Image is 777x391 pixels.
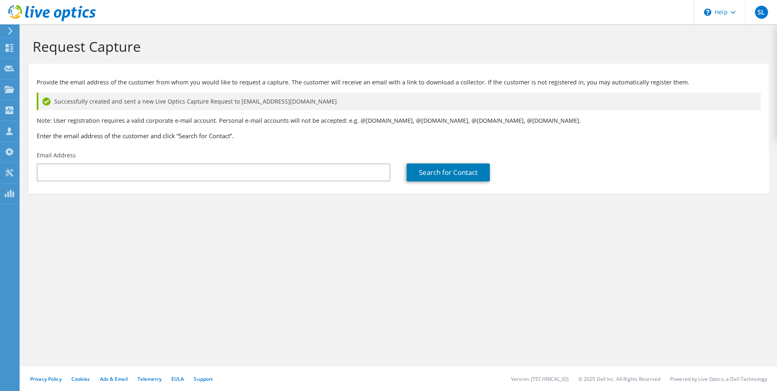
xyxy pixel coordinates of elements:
[37,116,761,125] p: Note: User registration requires a valid corporate e-mail account. Personal e-mail accounts will ...
[407,163,490,181] a: Search for Contact
[30,376,62,382] a: Privacy Policy
[37,131,761,140] h3: Enter the email address of the customer and click “Search for Contact”.
[194,376,213,382] a: Support
[137,376,162,382] a: Telemetry
[171,376,184,382] a: EULA
[37,78,761,87] p: Provide the email address of the customer from whom you would like to request a capture. The cust...
[578,376,660,382] li: © 2025 Dell Inc. All Rights Reserved
[511,376,569,382] li: Version: [TECHNICAL_ID]
[670,376,767,382] li: Powered by Live Optics, a Dell Technology
[704,9,711,16] svg: \n
[37,151,76,159] label: Email Address
[33,38,761,55] h1: Request Capture
[100,376,128,382] a: Ads & Email
[755,6,768,19] span: SL
[71,376,90,382] a: Cookies
[54,97,337,106] span: Successfully created and sent a new Live Optics Capture Request to [EMAIL_ADDRESS][DOMAIN_NAME]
